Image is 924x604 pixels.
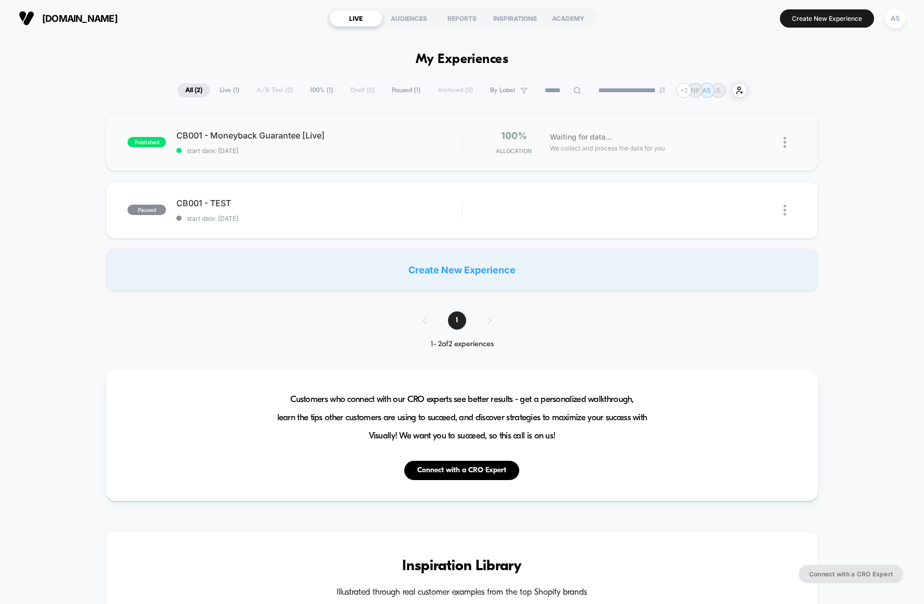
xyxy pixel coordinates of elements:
span: Paused ( 1 ) [384,83,428,97]
p: NP [691,86,700,94]
h4: Illustrated through real customer examples from the top Shopify brands [137,588,787,598]
span: All ( 2 ) [177,83,210,97]
div: Create New Experience [106,249,818,291]
span: Live ( 1 ) [212,83,247,97]
h3: Inspiration Library [137,558,787,575]
span: 100% ( 1 ) [302,83,341,97]
div: AS [885,8,905,29]
div: REPORTS [435,10,489,27]
div: LIVE [329,10,382,27]
button: Create New Experience [780,9,874,28]
span: Customers who connect with our CRO experts see better results - get a personalized walkthrough, l... [277,391,647,445]
span: By Label [490,86,515,94]
span: published [127,137,166,147]
p: JL [714,86,722,94]
div: INSPIRATIONS [489,10,542,27]
span: Waiting for data... [550,131,612,143]
h1: My Experiences [416,52,509,67]
span: 100% [501,130,527,141]
button: [DOMAIN_NAME] [16,10,121,27]
button: Connect with a CRO Expert [404,461,519,480]
span: start date: [DATE] [176,147,461,155]
button: Connect with a CRO Expert [799,565,903,583]
div: 1 - 2 of 2 experiences [412,340,512,349]
p: AS [702,86,711,94]
img: end [659,87,665,93]
span: [DOMAIN_NAME] [42,13,118,24]
img: Visually logo [19,10,34,26]
span: start date: [DATE] [176,215,461,222]
button: AS [882,8,908,29]
span: CB001 - Moneyback Guarantee [Live] [176,130,461,141]
div: + 2 [676,83,691,98]
img: close [784,137,786,148]
span: paused [127,205,166,215]
span: CB001 - TEST [176,198,461,208]
span: We collect and process the data for you [550,143,665,153]
span: Allocation [496,147,532,155]
div: AUDIENCES [382,10,435,27]
img: close [784,205,786,216]
span: 1 [448,311,466,330]
div: ACADEMY [542,10,595,27]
